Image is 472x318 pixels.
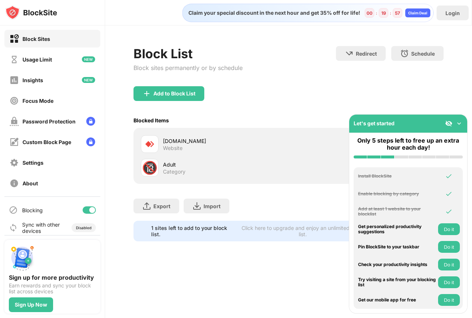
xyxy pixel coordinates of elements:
img: new-icon.svg [82,56,95,62]
div: Sign Up Now [15,302,47,308]
div: Get personalized productivity suggestions [358,224,436,235]
img: time-usage-off.svg [10,55,19,64]
div: Blocking [22,207,43,213]
div: 1 sites left to add to your block list. [151,225,235,237]
div: Export [153,203,170,209]
div: Enable blocking by category [358,191,436,196]
div: Install BlockSite [358,174,436,179]
div: 00 [367,10,372,16]
img: omni-check.svg [445,208,452,215]
img: password-protection-off.svg [10,117,19,126]
div: Block Sites [22,36,50,42]
div: Claim Deal [408,11,427,15]
img: favicons [145,140,154,148]
img: lock-menu.svg [86,117,95,126]
div: : [374,9,379,17]
img: blocking-icon.svg [9,206,18,214]
div: About [22,180,38,186]
div: Try visiting a site from your blocking list [358,277,436,288]
div: Get our mobile app for free [358,297,436,303]
div: Add at least 1 website to your blocklist [358,206,436,217]
div: Click here to upgrade and enjoy an unlimited block list. [239,225,367,237]
img: eye-not-visible.svg [445,120,452,127]
div: Category [163,168,185,175]
div: Check your productivity insights [358,262,436,267]
div: Only 5 steps left to free up an extra hour each day! [354,137,463,151]
button: Do it [438,294,460,306]
div: Settings [22,160,44,166]
button: Do it [438,223,460,235]
div: Earn rewards and sync your block list across devices [9,283,96,294]
img: lock-menu.svg [86,137,95,146]
div: 🔞 [142,160,157,175]
button: Do it [438,259,460,270]
div: Password Protection [22,118,76,125]
div: Adult [163,161,289,168]
div: Disabled [76,226,91,230]
img: sync-icon.svg [9,223,18,232]
img: omni-setup-toggle.svg [455,120,463,127]
div: [DOMAIN_NAME] [163,137,289,145]
div: Redirect [356,50,377,57]
img: new-icon.svg [82,77,95,83]
img: logo-blocksite.svg [5,5,57,20]
div: Sync with other devices [22,221,60,234]
img: push-signup.svg [9,244,35,271]
div: Pin BlockSite to your taskbar [358,244,436,249]
div: 19 [381,10,386,16]
img: about-off.svg [10,179,19,188]
div: Block sites permanently or by schedule [133,64,243,71]
div: Schedule [411,50,435,57]
div: Focus Mode [22,98,53,104]
button: Do it [438,276,460,288]
div: Import [204,203,221,209]
img: insights-off.svg [10,76,19,85]
div: Sign up for more productivity [9,274,96,281]
div: Insights [22,77,43,83]
button: Do it [438,241,460,253]
img: block-on.svg [10,34,19,43]
div: Add to Block List [153,91,195,97]
img: omni-check.svg [445,190,452,198]
div: : [388,9,393,17]
img: customize-block-page-off.svg [10,137,19,147]
div: Let's get started [354,120,395,126]
img: omni-check.svg [445,172,452,180]
img: focus-off.svg [10,96,19,105]
div: 57 [395,10,400,16]
div: Custom Block Page [22,139,71,145]
div: Blocked Items [133,117,169,123]
div: Claim your special discount in the next hour and get 35% off for life! [184,10,360,16]
div: Usage Limit [22,56,52,63]
img: settings-off.svg [10,158,19,167]
div: Login [445,10,460,16]
div: Website [163,145,183,151]
div: Block List [133,46,243,61]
